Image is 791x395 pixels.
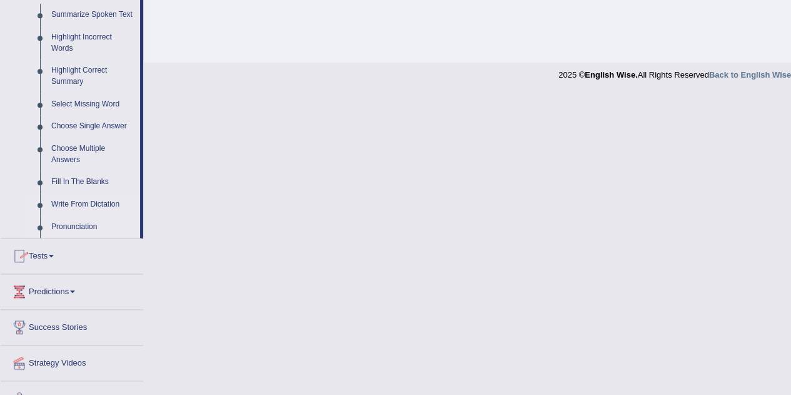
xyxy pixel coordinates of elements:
[1,239,143,270] a: Tests
[1,274,143,305] a: Predictions
[46,216,140,239] a: Pronunciation
[46,115,140,138] a: Choose Single Answer
[46,93,140,116] a: Select Missing Word
[46,138,140,171] a: Choose Multiple Answers
[1,346,143,377] a: Strategy Videos
[709,70,791,80] a: Back to English Wise
[558,63,791,81] div: 2025 © All Rights Reserved
[46,193,140,216] a: Write From Dictation
[46,59,140,93] a: Highlight Correct Summary
[585,70,637,80] strong: English Wise.
[1,310,143,341] a: Success Stories
[46,26,140,59] a: Highlight Incorrect Words
[46,4,140,26] a: Summarize Spoken Text
[46,171,140,193] a: Fill In The Blanks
